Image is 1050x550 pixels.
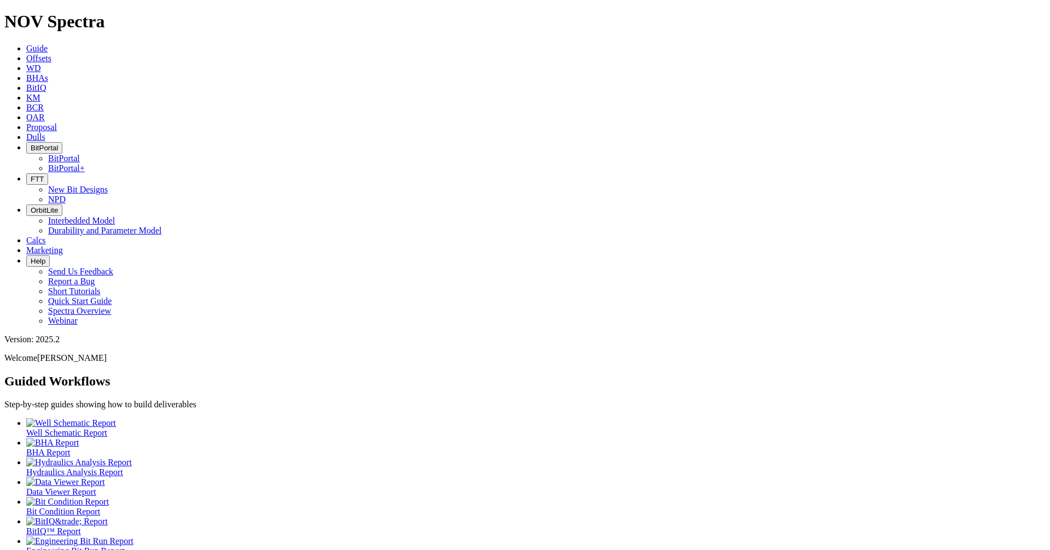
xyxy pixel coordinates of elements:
[26,438,79,448] img: BHA Report
[26,477,105,487] img: Data Viewer Report
[4,353,1046,363] p: Welcome
[31,144,58,152] span: BitPortal
[26,255,50,267] button: Help
[26,103,44,112] a: BCR
[48,185,108,194] a: New Bit Designs
[48,296,112,306] a: Quick Start Guide
[26,83,46,92] a: BitIQ
[26,438,1046,457] a: BHA Report BHA Report
[26,93,40,102] a: KM
[26,173,48,185] button: FTT
[26,122,57,132] a: Proposal
[26,245,63,255] a: Marketing
[26,418,116,428] img: Well Schematic Report
[48,195,66,204] a: NPD
[26,236,46,245] a: Calcs
[26,487,96,496] span: Data Viewer Report
[26,418,1046,437] a: Well Schematic Report Well Schematic Report
[26,54,51,63] a: Offsets
[4,400,1046,409] p: Step-by-step guides showing how to build deliverables
[48,154,80,163] a: BitPortal
[37,353,107,362] span: [PERSON_NAME]
[26,497,109,507] img: Bit Condition Report
[48,316,78,325] a: Webinar
[26,204,62,216] button: OrbitLite
[26,477,1046,496] a: Data Viewer Report Data Viewer Report
[48,277,95,286] a: Report a Bug
[26,428,107,437] span: Well Schematic Report
[4,374,1046,389] h2: Guided Workflows
[26,517,108,526] img: BitIQ&trade; Report
[48,306,111,315] a: Spectra Overview
[4,335,1046,344] div: Version: 2025.2
[26,517,1046,536] a: BitIQ&trade; Report BitIQ™ Report
[48,163,85,173] a: BitPortal+
[26,63,41,73] a: WD
[48,216,115,225] a: Interbedded Model
[26,142,62,154] button: BitPortal
[26,448,70,457] span: BHA Report
[48,286,101,296] a: Short Tutorials
[26,458,1046,477] a: Hydraulics Analysis Report Hydraulics Analysis Report
[4,11,1046,32] h1: NOV Spectra
[26,497,1046,516] a: Bit Condition Report Bit Condition Report
[26,458,132,467] img: Hydraulics Analysis Report
[26,113,45,122] a: OAR
[26,526,81,536] span: BitIQ™ Report
[26,467,123,477] span: Hydraulics Analysis Report
[26,132,45,142] a: Dulls
[48,226,162,235] a: Durability and Parameter Model
[26,536,133,546] img: Engineering Bit Run Report
[26,507,100,516] span: Bit Condition Report
[31,257,45,265] span: Help
[31,206,58,214] span: OrbitLite
[48,267,113,276] a: Send Us Feedback
[26,73,48,83] a: BHAs
[31,175,44,183] span: FTT
[26,44,48,53] a: Guide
